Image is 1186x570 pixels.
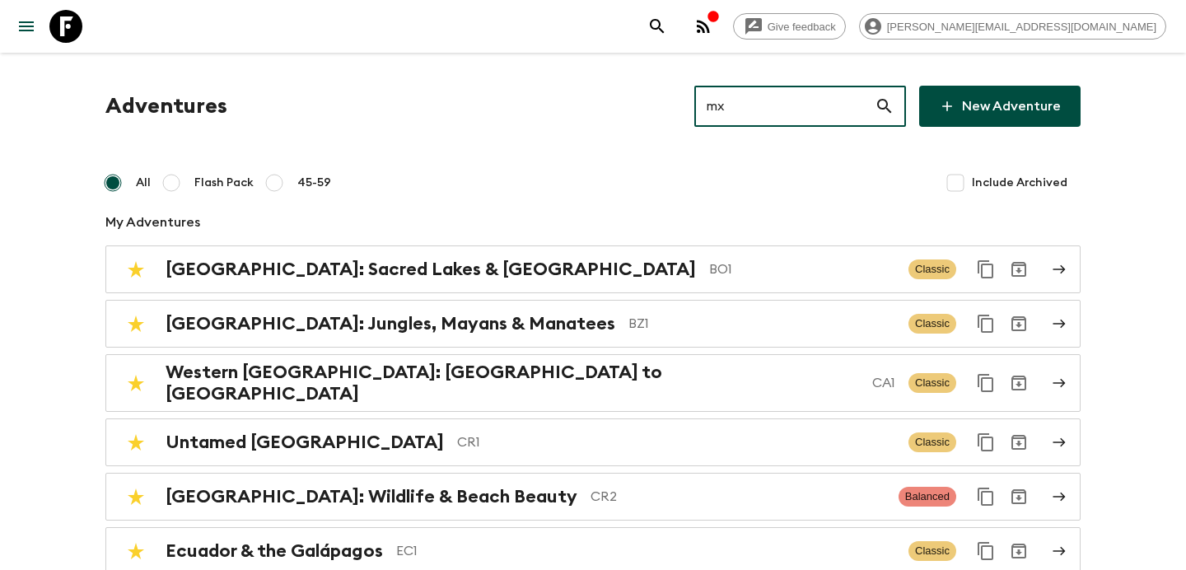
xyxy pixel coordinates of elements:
h2: [GEOGRAPHIC_DATA]: Sacred Lakes & [GEOGRAPHIC_DATA] [166,259,696,280]
button: menu [10,10,43,43]
span: Classic [908,432,956,452]
button: Duplicate for 45-59 [969,535,1002,568]
button: Duplicate for 45-59 [969,307,1002,340]
div: [PERSON_NAME][EMAIL_ADDRESS][DOMAIN_NAME] [859,13,1166,40]
span: Include Archived [972,175,1067,191]
p: My Adventures [105,213,1081,232]
button: Duplicate for 45-59 [969,426,1002,459]
button: Archive [1002,253,1035,286]
p: EC1 [396,541,895,561]
h1: Adventures [105,90,227,123]
button: Archive [1002,426,1035,459]
button: Archive [1002,367,1035,399]
span: Classic [908,541,956,561]
button: Duplicate for 45-59 [969,253,1002,286]
p: CA1 [872,373,895,393]
span: All [136,175,151,191]
p: BO1 [709,259,895,279]
a: Western [GEOGRAPHIC_DATA]: [GEOGRAPHIC_DATA] to [GEOGRAPHIC_DATA]CA1ClassicDuplicate for 45-59Arc... [105,354,1081,412]
span: Classic [908,314,956,334]
button: Duplicate for 45-59 [969,367,1002,399]
button: Archive [1002,480,1035,513]
span: Give feedback [759,21,845,33]
span: Classic [908,259,956,279]
p: BZ1 [628,314,895,334]
h2: Untamed [GEOGRAPHIC_DATA] [166,432,444,453]
button: Archive [1002,535,1035,568]
button: Archive [1002,307,1035,340]
span: Balanced [899,487,956,507]
a: Untamed [GEOGRAPHIC_DATA]CR1ClassicDuplicate for 45-59Archive [105,418,1081,466]
span: Flash Pack [194,175,254,191]
a: New Adventure [919,86,1081,127]
a: [GEOGRAPHIC_DATA]: Wildlife & Beach BeautyCR2BalancedDuplicate for 45-59Archive [105,473,1081,521]
button: search adventures [641,10,674,43]
button: Duplicate for 45-59 [969,480,1002,513]
h2: Western [GEOGRAPHIC_DATA]: [GEOGRAPHIC_DATA] to [GEOGRAPHIC_DATA] [166,362,859,404]
h2: Ecuador & the Galápagos [166,540,383,562]
span: 45-59 [297,175,331,191]
p: CR2 [591,487,885,507]
span: Classic [908,373,956,393]
h2: [GEOGRAPHIC_DATA]: Jungles, Mayans & Manatees [166,313,615,334]
a: [GEOGRAPHIC_DATA]: Jungles, Mayans & ManateesBZ1ClassicDuplicate for 45-59Archive [105,300,1081,348]
a: Give feedback [733,13,846,40]
a: [GEOGRAPHIC_DATA]: Sacred Lakes & [GEOGRAPHIC_DATA]BO1ClassicDuplicate for 45-59Archive [105,245,1081,293]
p: CR1 [457,432,895,452]
input: e.g. AR1, Argentina [694,83,875,129]
span: [PERSON_NAME][EMAIL_ADDRESS][DOMAIN_NAME] [878,21,1165,33]
h2: [GEOGRAPHIC_DATA]: Wildlife & Beach Beauty [166,486,577,507]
